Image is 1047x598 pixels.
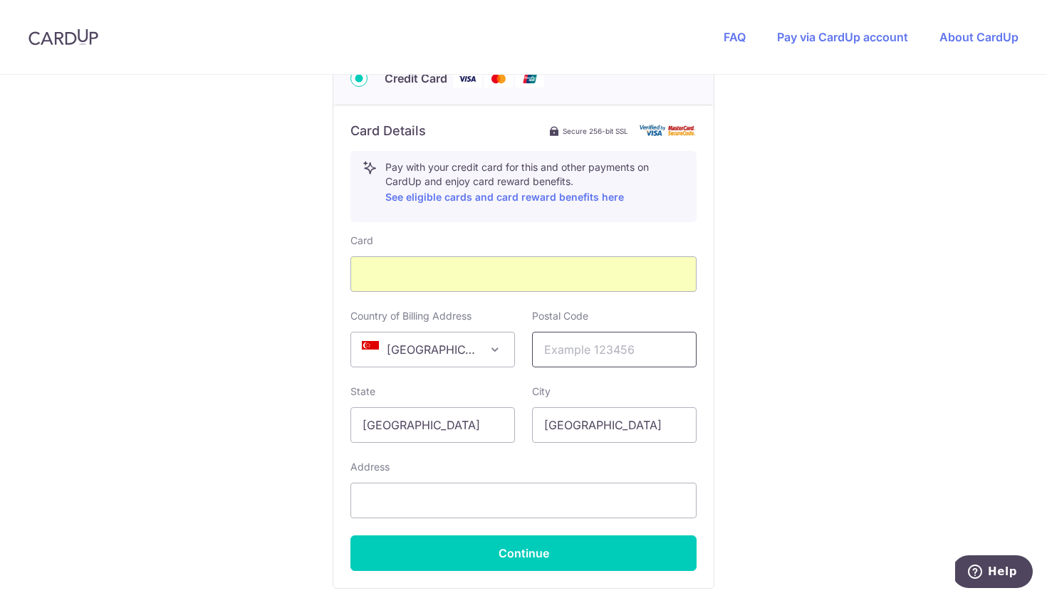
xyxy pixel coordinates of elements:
label: Card [350,234,373,248]
label: Country of Billing Address [350,309,472,323]
img: Visa [453,70,481,88]
a: About CardUp [939,30,1019,44]
a: See eligible cards and card reward benefits here [385,191,624,203]
img: card secure [640,125,697,137]
p: Pay with your credit card for this and other payments on CardUp and enjoy card reward benefits. [385,160,684,206]
label: Postal Code [532,309,588,323]
label: City [532,384,551,399]
button: Continue [350,535,697,571]
iframe: Opens a widget where you can find more information [955,555,1033,591]
span: Secure 256-bit SSL [563,125,628,137]
img: Mastercard [484,70,513,88]
span: Credit Card [385,70,447,87]
iframe: Secure card payment input frame [363,266,684,283]
img: Union Pay [516,70,544,88]
div: Credit Card Visa Mastercard Union Pay [350,70,697,88]
span: Singapore [351,332,514,367]
a: Pay via CardUp account [777,30,908,44]
label: Address [350,460,390,474]
img: CardUp [28,28,98,46]
h6: Card Details [350,122,426,140]
span: Singapore [350,332,515,367]
label: State [350,384,375,399]
input: Example 123456 [532,332,697,367]
a: FAQ [724,30,746,44]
